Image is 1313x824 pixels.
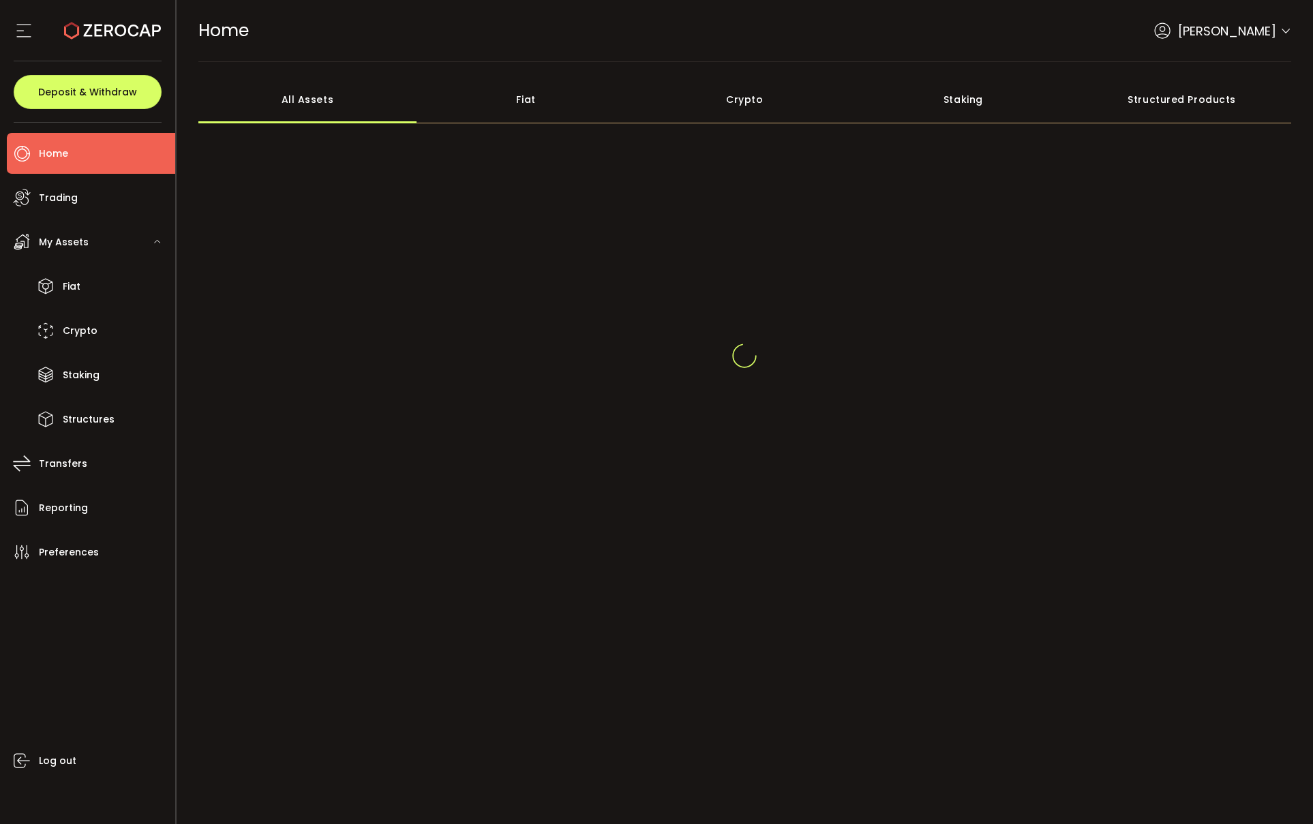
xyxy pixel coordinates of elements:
[635,76,854,123] div: Crypto
[63,365,100,385] span: Staking
[198,76,417,123] div: All Assets
[63,321,97,341] span: Crypto
[1178,22,1276,40] span: [PERSON_NAME]
[854,76,1073,123] div: Staking
[1072,76,1291,123] div: Structured Products
[39,144,68,164] span: Home
[63,277,80,296] span: Fiat
[198,18,249,42] span: Home
[39,543,99,562] span: Preferences
[39,232,89,252] span: My Assets
[417,76,635,123] div: Fiat
[39,454,87,474] span: Transfers
[38,87,137,97] span: Deposit & Withdraw
[39,188,78,208] span: Trading
[63,410,115,429] span: Structures
[14,75,162,109] button: Deposit & Withdraw
[39,751,76,771] span: Log out
[39,498,88,518] span: Reporting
